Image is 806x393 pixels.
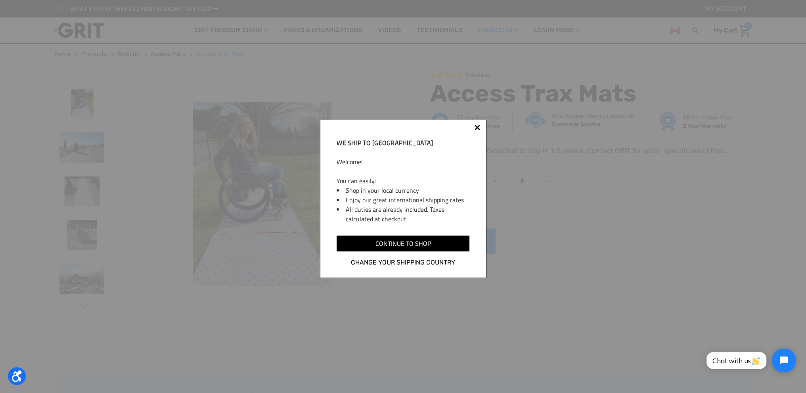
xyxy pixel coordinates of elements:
li: Shop in your local currency [346,186,469,195]
iframe: Tidio Chat [698,342,802,379]
h2: We ship to [GEOGRAPHIC_DATA] [337,138,469,148]
li: All duties are already included. Taxes calculated at checkout [346,205,469,224]
input: Continue to shop [337,236,469,251]
a: Change your shipping country [337,257,469,268]
li: Enjoy our great international shipping rates [346,195,469,205]
p: Welcome! [337,157,469,167]
p: You can easily: [337,176,469,186]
